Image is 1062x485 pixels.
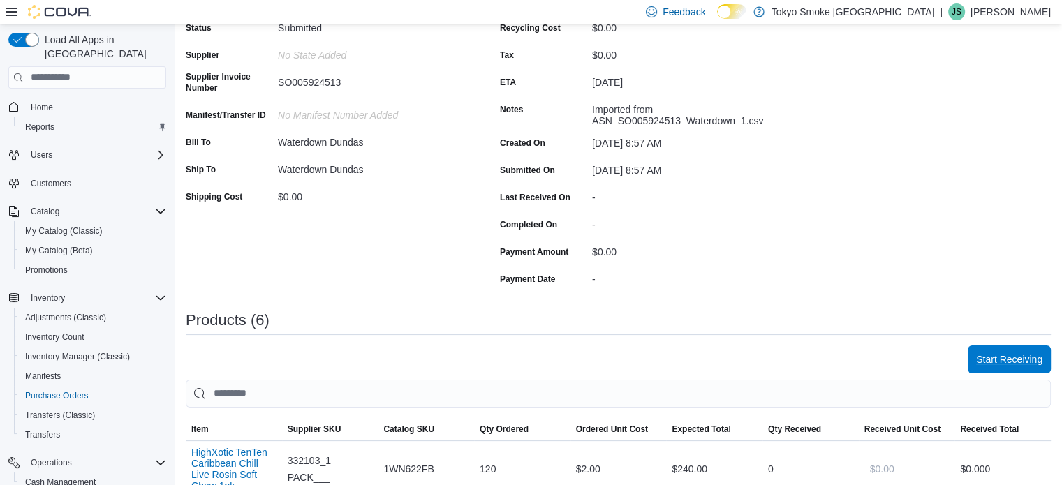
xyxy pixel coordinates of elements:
[474,455,570,483] div: 120
[31,206,59,217] span: Catalog
[20,348,166,365] span: Inventory Manager (Classic)
[25,454,166,471] span: Operations
[592,17,779,33] div: $0.00
[954,418,1051,440] button: Received Total
[592,268,779,285] div: -
[31,149,52,161] span: Users
[25,312,106,323] span: Adjustments (Classic)
[186,50,219,61] label: Supplier
[25,147,58,163] button: Users
[3,97,172,117] button: Home
[500,50,514,61] label: Tax
[20,262,73,278] a: Promotions
[28,5,91,19] img: Cova
[20,387,166,404] span: Purchase Orders
[278,131,465,148] div: Waterdown Dundas
[940,3,943,20] p: |
[31,178,71,189] span: Customers
[772,3,935,20] p: Tokyo Smoke [GEOGRAPHIC_DATA]
[762,455,859,483] div: 0
[3,202,172,221] button: Catalog
[278,17,465,33] div: Submitted
[20,242,166,259] span: My Catalog (Beta)
[20,348,135,365] a: Inventory Manager (Classic)
[282,418,378,440] button: Supplier SKU
[971,3,1051,20] p: [PERSON_NAME]
[960,461,1045,477] div: $0.00 0
[25,331,84,343] span: Inventory Count
[186,71,272,94] label: Supplier Invoice Number
[25,203,65,220] button: Catalog
[592,44,779,61] div: $0.00
[500,274,555,285] label: Payment Date
[378,418,474,440] button: Catalog SKU
[3,145,172,165] button: Users
[14,347,172,366] button: Inventory Manager (Classic)
[672,424,730,435] span: Expected Total
[500,246,568,258] label: Payment Amount
[864,424,941,435] span: Received Unit Cost
[25,264,68,276] span: Promotions
[762,418,859,440] button: Qty Received
[25,121,54,133] span: Reports
[278,44,465,61] div: No State added
[500,192,570,203] label: Last Received On
[25,98,166,116] span: Home
[3,453,172,472] button: Operations
[383,424,434,435] span: Catalog SKU
[186,418,282,440] button: Item
[952,3,961,20] span: JS
[14,405,172,425] button: Transfers (Classic)
[500,165,555,176] label: Submitted On
[20,119,166,135] span: Reports
[186,22,212,33] label: Status
[592,214,779,230] div: -
[976,352,1042,366] span: Start Receiving
[25,225,103,237] span: My Catalog (Classic)
[278,158,465,175] div: Waterdown Dundas
[31,457,72,468] span: Operations
[20,426,66,443] a: Transfers
[500,219,557,230] label: Completed On
[20,368,166,385] span: Manifests
[717,19,718,20] span: Dark Mode
[383,461,434,477] span: 1WN622FB
[186,110,266,121] label: Manifest/Transfer ID
[500,137,545,149] label: Created On
[500,77,516,88] label: ETA
[25,371,61,382] span: Manifests
[31,102,53,113] span: Home
[20,309,166,326] span: Adjustments (Classic)
[474,418,570,440] button: Qty Ordered
[14,221,172,241] button: My Catalog (Classic)
[278,186,465,202] div: $0.00
[960,424,1019,435] span: Received Total
[25,290,71,306] button: Inventory
[666,418,762,440] button: Expected Total
[25,99,59,116] a: Home
[25,454,78,471] button: Operations
[20,426,166,443] span: Transfers
[186,137,211,148] label: Bill To
[948,3,965,20] div: Jess Sidhu
[14,117,172,137] button: Reports
[186,191,242,202] label: Shipping Cost
[20,223,166,239] span: My Catalog (Classic)
[39,33,166,61] span: Load All Apps in [GEOGRAPHIC_DATA]
[191,424,209,435] span: Item
[14,366,172,386] button: Manifests
[20,368,66,385] a: Manifests
[14,425,172,445] button: Transfers
[968,345,1051,373] button: Start Receiving
[20,262,166,278] span: Promotions
[480,424,529,435] span: Qty Ordered
[592,186,779,203] div: -
[576,424,648,435] span: Ordered Unit Cost
[25,147,166,163] span: Users
[25,351,130,362] span: Inventory Manager (Classic)
[14,241,172,260] button: My Catalog (Beta)
[278,71,465,88] div: SO005924513
[25,390,89,401] span: Purchase Orders
[500,104,523,115] label: Notes
[870,462,894,476] span: $0.00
